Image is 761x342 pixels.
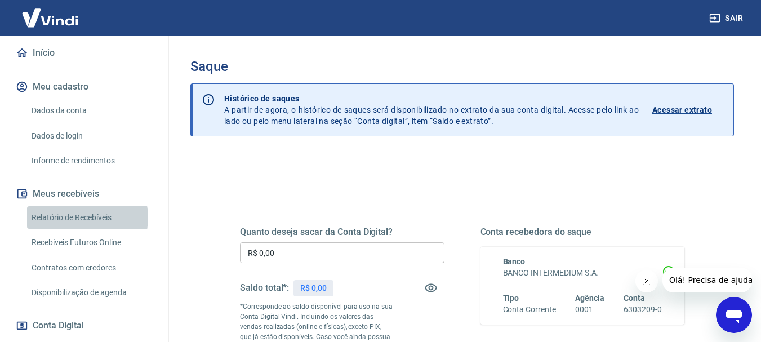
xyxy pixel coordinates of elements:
[707,8,747,29] button: Sair
[27,125,155,148] a: Dados de login
[652,93,724,127] a: Acessar extrato
[300,282,327,294] p: R$ 0,00
[14,74,155,99] button: Meu cadastro
[224,93,639,127] p: A partir de agora, o histórico de saques será disponibilizado no extrato da sua conta digital. Ac...
[14,1,87,35] img: Vindi
[716,297,752,333] iframe: Botão para abrir a janela de mensagens
[662,268,752,292] iframe: Mensagem da empresa
[14,181,155,206] button: Meus recebíveis
[240,226,444,238] h5: Quanto deseja sacar da Conta Digital?
[480,226,685,238] h5: Conta recebedora do saque
[27,99,155,122] a: Dados da conta
[503,294,519,303] span: Tipo
[503,304,556,316] h6: Conta Corrente
[240,282,289,294] h5: Saldo total*:
[7,8,95,17] span: Olá! Precisa de ajuda?
[635,270,658,292] iframe: Fechar mensagem
[27,281,155,304] a: Disponibilização de agenda
[575,304,604,316] h6: 0001
[503,267,662,279] h6: BANCO INTERMEDIUM S.A.
[14,313,155,338] button: Conta Digital
[27,206,155,229] a: Relatório de Recebíveis
[624,294,645,303] span: Conta
[224,93,639,104] p: Histórico de saques
[27,231,155,254] a: Recebíveis Futuros Online
[575,294,604,303] span: Agência
[190,59,734,74] h3: Saque
[27,149,155,172] a: Informe de rendimentos
[652,104,712,116] p: Acessar extrato
[14,41,155,65] a: Início
[27,256,155,279] a: Contratos com credores
[624,304,662,316] h6: 6303209-0
[503,257,526,266] span: Banco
